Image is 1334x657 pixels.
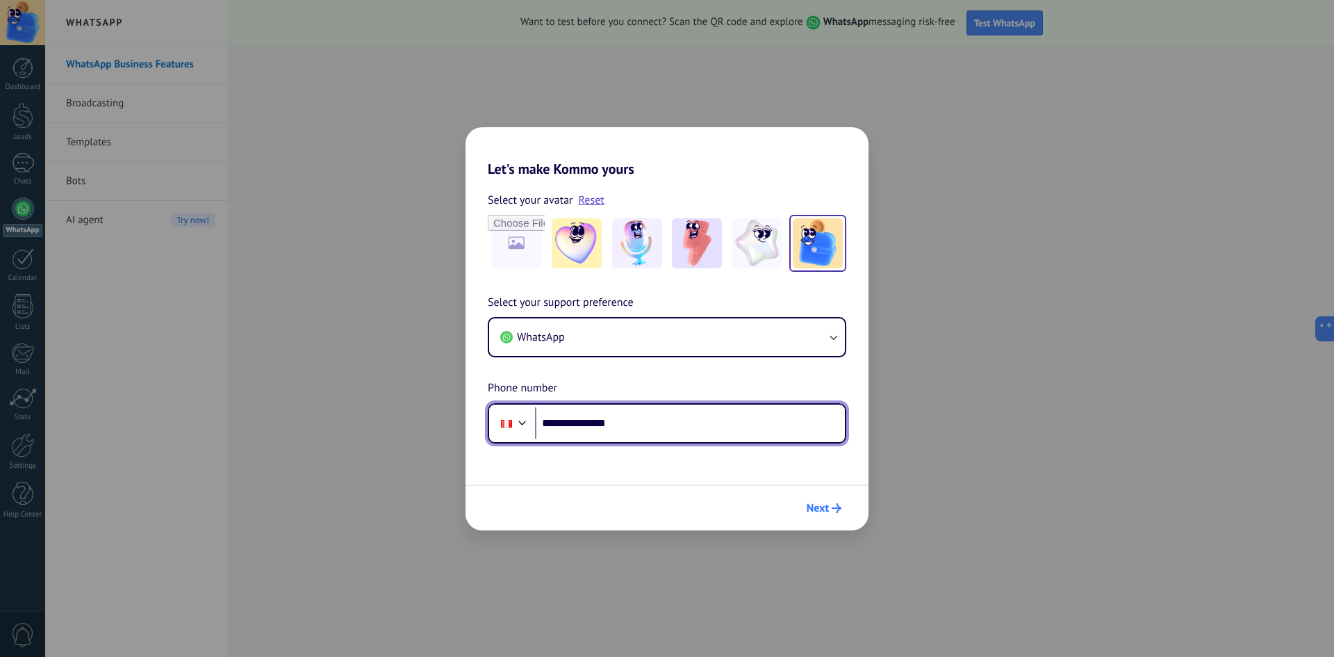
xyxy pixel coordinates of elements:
span: Select your support preference [488,294,634,312]
img: -5.jpeg [793,218,843,268]
span: Next [807,503,829,513]
img: -3.jpeg [672,218,722,268]
button: WhatsApp [489,318,845,356]
img: -1.jpeg [552,218,602,268]
a: Reset [579,193,604,207]
img: -4.jpeg [732,218,782,268]
span: Select your avatar [488,191,573,209]
span: Phone number [488,380,557,398]
img: -2.jpeg [612,218,662,268]
span: WhatsApp [517,330,565,344]
div: Peru: + 51 [493,409,520,438]
h2: Let's make Kommo yours [466,127,868,177]
button: Next [800,496,848,520]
